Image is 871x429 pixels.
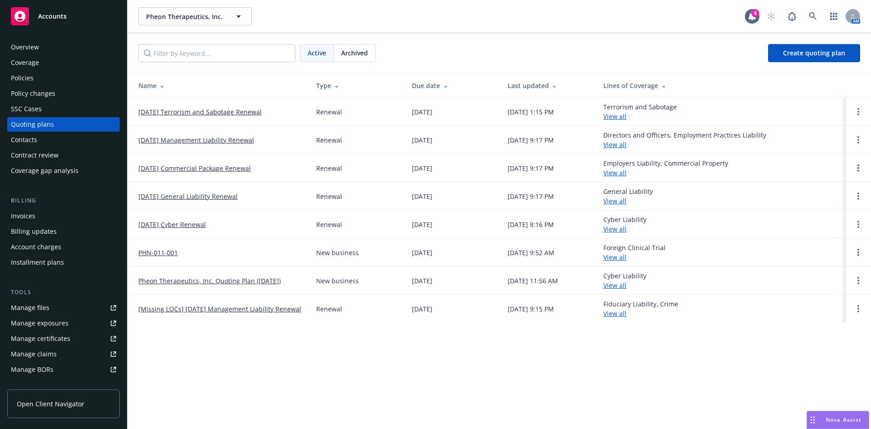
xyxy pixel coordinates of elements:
a: Accounts [7,4,120,29]
a: Pheon Therapeutics, Inc. Quoting Plan ([DATE]) [138,276,281,286]
div: [DATE] [412,220,432,229]
a: Overview [7,40,120,54]
span: Active [308,48,326,58]
a: Open options [853,163,864,173]
a: [Missing LOCs] [DATE] Management Liability Renewal [138,304,301,314]
div: Coverage [11,55,39,70]
a: Manage certificates [7,331,120,346]
div: [DATE] [412,107,432,117]
div: Last updated [508,81,589,90]
div: Renewal [316,163,342,173]
a: [DATE] General Liability Renewal [138,192,238,201]
div: Manage files [11,301,49,315]
div: Billing [7,196,120,205]
div: [DATE] [412,163,432,173]
div: SSC Cases [11,102,42,116]
a: View all [603,168,626,177]
div: 4 [751,9,759,17]
a: Search [804,7,822,25]
span: Nova Assist [826,416,861,424]
a: [DATE] Cyber Renewal [138,220,206,229]
a: Summary of insurance [7,378,120,392]
div: Contacts [11,133,37,147]
a: Manage files [7,301,120,315]
div: [DATE] 11:56 AM [508,276,558,286]
a: [DATE] Commercial Package Renewal [138,163,251,173]
div: Manage BORs [11,362,54,377]
a: Account charges [7,240,120,254]
div: New business [316,276,359,286]
a: Quoting plans [7,117,120,132]
a: Contacts [7,133,120,147]
a: View all [603,253,626,261]
div: Terrorism and Sabotage [603,102,677,121]
div: [DATE] 9:17 PM [508,163,554,173]
div: Invoices [11,209,35,223]
a: Invoices [7,209,120,223]
a: Contract review [7,148,120,163]
a: Policy changes [7,86,120,101]
div: Billing updates [11,224,57,239]
a: View all [603,309,626,318]
div: Type [316,81,397,90]
a: Manage exposures [7,316,120,330]
a: View all [603,112,626,121]
div: Manage exposures [11,316,69,330]
a: [DATE] Terrorism and Sabotage Renewal [138,107,262,117]
div: Employers Liability, Commercial Property [603,158,728,178]
a: Manage BORs [7,362,120,377]
a: Coverage gap analysis [7,163,120,178]
div: Coverage gap analysis [11,163,78,178]
div: [DATE] [412,276,432,286]
div: Installment plans [11,255,64,270]
a: Start snowing [762,7,780,25]
div: [DATE] [412,304,432,314]
a: Policies [7,71,120,85]
span: Accounts [38,13,67,20]
div: Contract review [11,148,59,163]
a: Billing updates [7,224,120,239]
div: [DATE] [412,248,432,257]
div: New business [316,248,359,257]
a: Manage claims [7,347,120,361]
span: Create quoting plan [783,49,845,57]
a: Open options [853,191,864,202]
div: [DATE] [412,135,432,145]
a: Coverage [7,55,120,70]
div: [DATE] 9:17 PM [508,192,554,201]
div: Quoting plans [11,117,54,132]
div: Cyber Liability [603,271,646,290]
a: View all [603,197,626,205]
a: View all [603,281,626,290]
div: Manage claims [11,347,57,361]
div: Account charges [11,240,61,254]
div: Fiduciary Liability, Crime [603,299,678,318]
a: Open options [853,247,864,258]
div: Tools [7,288,120,297]
a: Switch app [825,7,843,25]
div: Renewal [316,192,342,201]
a: View all [603,225,626,233]
div: Renewal [316,135,342,145]
a: Open options [853,106,864,117]
div: Renewal [316,220,342,229]
button: Nova Assist [807,411,869,429]
a: Open options [853,134,864,145]
div: Foreign Clinical Trial [603,243,665,262]
a: Open options [853,219,864,230]
input: Filter by keyword... [138,44,295,62]
a: Open options [853,275,864,286]
div: [DATE] 9:15 PM [508,304,554,314]
div: Policies [11,71,34,85]
a: [DATE] Management Liability Renewal [138,135,254,145]
div: Summary of insurance [11,378,80,392]
span: Pheon Therapeutics, Inc. [146,12,225,21]
div: [DATE] 9:17 PM [508,135,554,145]
button: Pheon Therapeutics, Inc. [138,7,252,25]
div: Directors and Officers, Employment Practices Liability [603,130,766,149]
a: Open options [853,303,864,314]
a: View all [603,140,626,149]
div: Renewal [316,304,342,314]
div: [DATE] [412,192,432,201]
